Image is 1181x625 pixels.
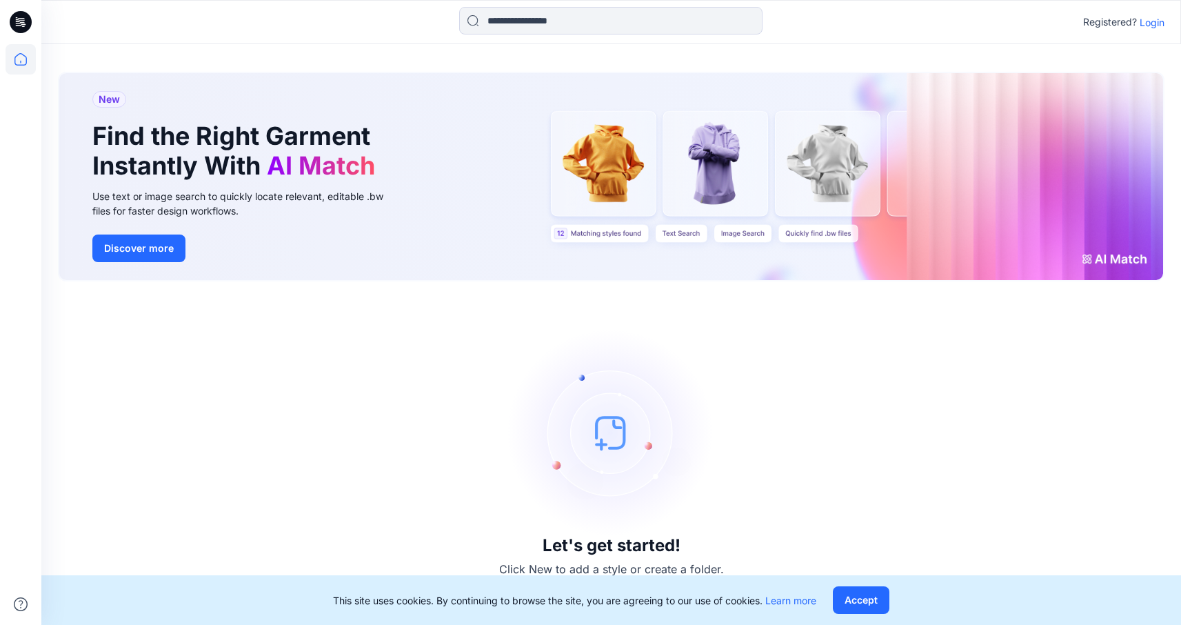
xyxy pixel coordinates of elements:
p: Registered? [1083,14,1137,30]
img: empty-state-image.svg [508,329,715,536]
p: This site uses cookies. By continuing to browse the site, you are agreeing to our use of cookies. [333,593,816,608]
span: AI Match [267,150,375,181]
a: Learn more [765,595,816,606]
p: Click New to add a style or create a folder. [499,561,724,577]
h3: Let's get started! [543,536,680,555]
div: Use text or image search to quickly locate relevant, editable .bw files for faster design workflows. [92,189,403,218]
span: New [99,91,120,108]
p: Login [1140,15,1164,30]
button: Accept [833,586,889,614]
button: Discover more [92,235,185,262]
h1: Find the Right Garment Instantly With [92,121,382,181]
